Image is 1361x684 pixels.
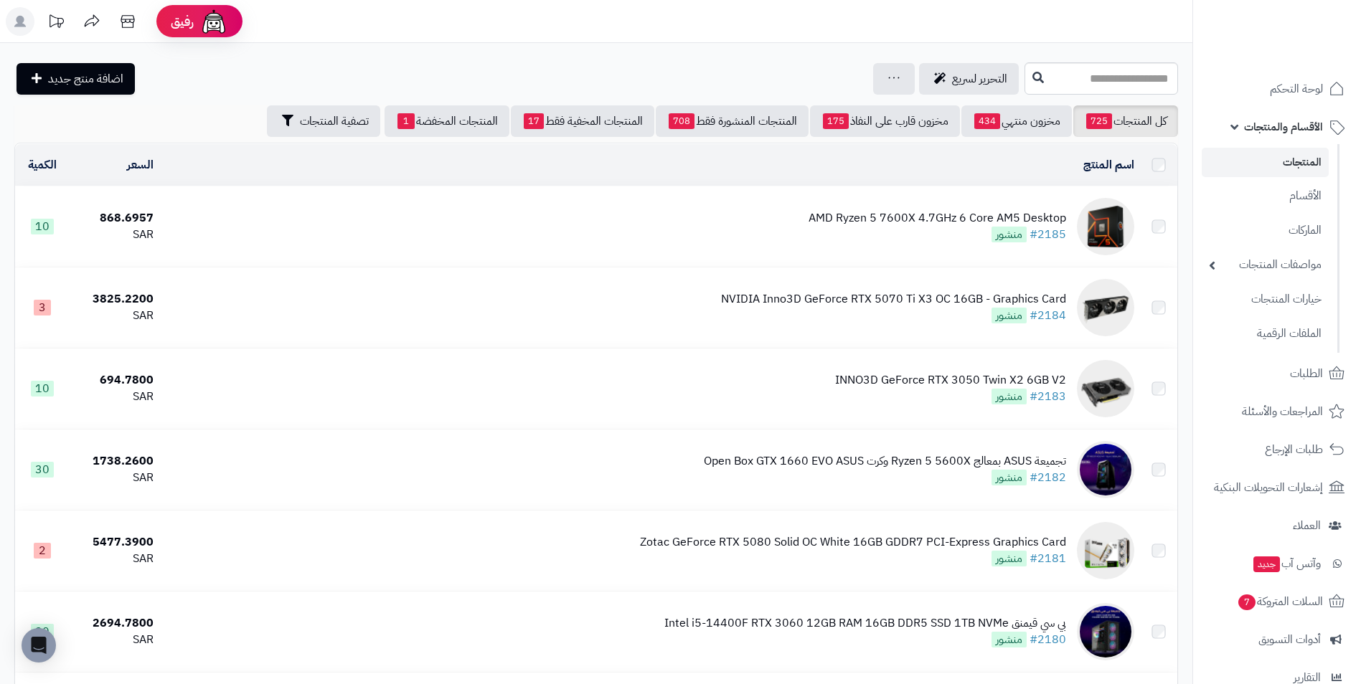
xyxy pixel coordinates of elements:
[48,70,123,87] span: اضافة منتج جديد
[704,453,1066,470] div: تجميعة ASUS بمعالج Ryzen 5 5600X وكرت Open Box GTX 1660 EVO ASUS
[1258,630,1321,650] span: أدوات التسويق
[75,372,154,389] div: 694.7800
[397,113,415,129] span: 1
[1202,470,1352,505] a: إشعارات التحويلات البنكية
[1030,631,1066,648] a: #2180
[1077,360,1134,417] img: INNO3D GeForce RTX 3050 Twin X2 6GB V2
[656,105,809,137] a: المنتجات المنشورة فقط708
[992,632,1027,647] span: منشور
[1293,516,1321,536] span: العملاء
[1086,113,1112,129] span: 725
[1073,105,1178,137] a: كل المنتجات725
[810,105,960,137] a: مخزون قارب على النفاذ175
[1202,284,1329,315] a: خيارات المنتجات
[34,300,51,315] span: 3
[1263,11,1347,41] img: logo-2.png
[75,453,154,470] div: 1738.2600
[1202,250,1329,280] a: مواصفات المنتجات
[1202,215,1329,246] a: الماركات
[1252,554,1321,574] span: وآتس آب
[31,219,54,234] span: 10
[1270,79,1323,99] span: لوحة التحكم
[919,63,1019,95] a: التحرير لسريع
[385,105,509,137] a: المنتجات المخفضة1
[809,210,1066,227] div: AMD Ryzen 5 7600X 4.7GHz 6 Core AM5 Desktop
[1202,432,1352,467] a: طلبات الإرجاع
[31,462,54,478] span: 30
[1030,388,1066,405] a: #2183
[31,624,54,640] span: 20
[1202,148,1329,177] a: المنتجات
[300,113,369,130] span: تصفية المنتجات
[75,551,154,567] div: SAR
[75,534,154,551] div: 5477.3900
[1202,181,1329,212] a: الأقسام
[1202,356,1352,391] a: الطلبات
[22,628,56,662] div: Open Intercom Messenger
[199,7,228,36] img: ai-face.png
[1202,318,1329,349] a: الملفات الرقمية
[1077,279,1134,336] img: NVIDIA Inno3D GeForce RTX 5070 Ti X3 OC 16GB - Graphics Card
[1030,226,1066,243] a: #2185
[511,105,654,137] a: المنتجات المخفية فقط17
[1214,478,1323,498] span: إشعارات التحويلات البنكية
[1202,622,1352,657] a: أدوات التسويق
[1202,584,1352,619] a: السلات المتروكة7
[1202,546,1352,581] a: وآتس آبجديد
[28,156,57,174] a: الكمية
[75,632,154,648] div: SAR
[75,615,154,632] div: 2694.7800
[75,470,154,486] div: SAR
[1077,522,1134,579] img: Zotac GeForce RTX 5080 Solid OC White 16GB GDDR7 PCI-Express Graphics Card
[38,7,74,39] a: تحديثات المنصة
[1238,594,1256,611] span: 7
[524,113,544,129] span: 17
[1077,198,1134,255] img: AMD Ryzen 5 7600X 4.7GHz 6 Core AM5 Desktop
[75,389,154,405] div: SAR
[31,381,54,396] span: 10
[75,291,154,308] div: 3825.2200
[1202,508,1352,543] a: العملاء
[952,70,1007,87] span: التحرير لسريع
[992,470,1027,485] span: منشور
[1077,441,1134,498] img: تجميعة ASUS بمعالج Ryzen 5 5600X وكرت Open Box GTX 1660 EVO ASUS
[1030,469,1066,486] a: #2182
[267,105,380,137] button: تصفية المنتجات
[127,156,154,174] a: السعر
[823,113,849,129] span: 175
[1242,402,1323,422] span: المراجعات والأسئلة
[961,105,1072,137] a: مخزون منتهي434
[1083,156,1134,174] a: اسم المنتج
[1202,72,1352,106] a: لوحة التحكم
[992,227,1027,242] span: منشور
[664,615,1066,632] div: بي سي قيمنق Intel i5-14400F RTX 3060 12GB RAM 16GB DDR5 SSD 1TB NVMe
[835,372,1066,389] div: INNO3D GeForce RTX 3050 Twin X2 6GB V2
[1253,556,1280,572] span: جديد
[992,551,1027,566] span: منشور
[1202,394,1352,429] a: المراجعات والأسئلة
[34,543,51,559] span: 2
[1290,364,1323,384] span: الطلبات
[171,13,194,30] span: رفيق
[75,308,154,324] div: SAR
[1030,307,1066,324] a: #2184
[1265,440,1323,460] span: طلبات الإرجاع
[992,308,1027,323] span: منشور
[1237,592,1323,612] span: السلات المتروكة
[992,389,1027,404] span: منشور
[1077,603,1134,660] img: بي سي قيمنق Intel i5-14400F RTX 3060 12GB RAM 16GB DDR5 SSD 1TB NVMe
[974,113,1000,129] span: 434
[669,113,694,129] span: 708
[640,534,1066,551] div: Zotac GeForce RTX 5080 Solid OC White 16GB GDDR7 PCI-Express Graphics Card
[1030,550,1066,567] a: #2181
[721,291,1066,308] div: NVIDIA Inno3D GeForce RTX 5070 Ti X3 OC 16GB - Graphics Card
[75,227,154,243] div: SAR
[75,210,154,227] div: 868.6957
[1244,117,1323,137] span: الأقسام والمنتجات
[17,63,135,95] a: اضافة منتج جديد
